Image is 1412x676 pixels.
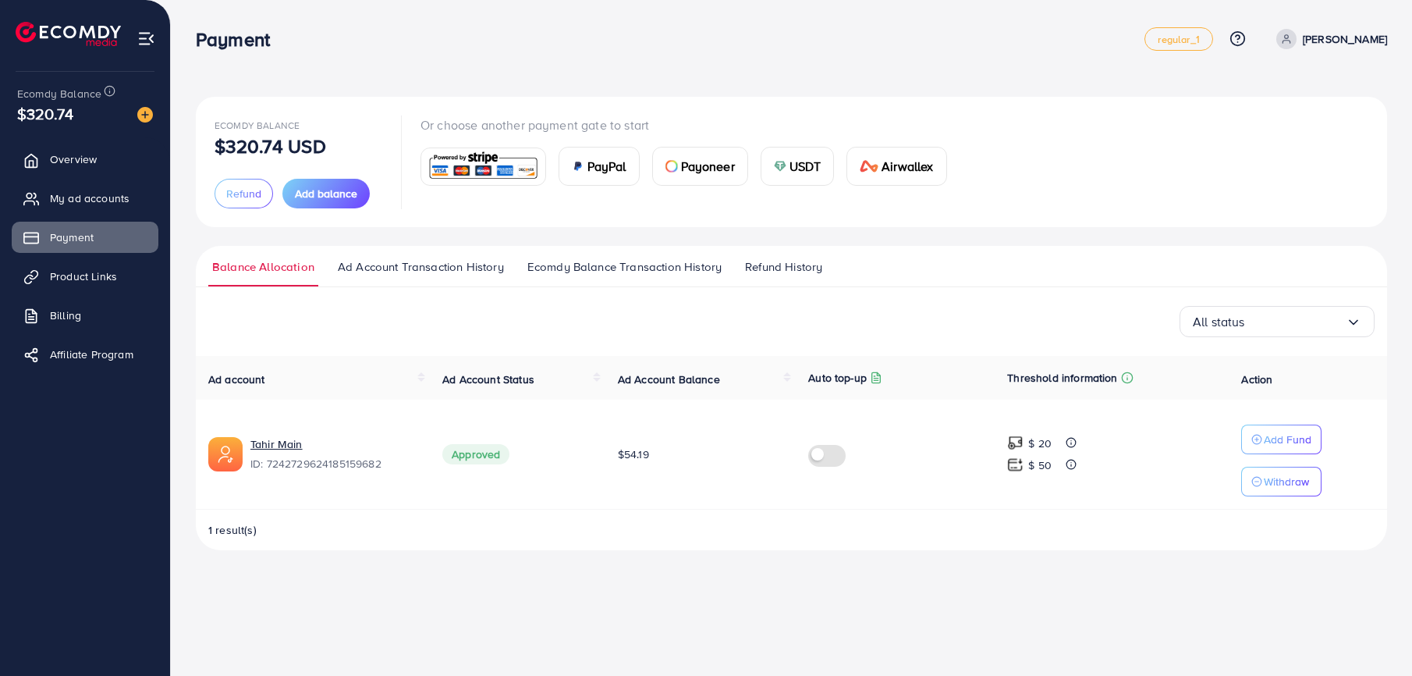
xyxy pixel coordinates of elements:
[208,372,265,387] span: Ad account
[652,147,748,186] a: cardPayoneer
[665,160,678,173] img: card
[774,160,786,173] img: card
[1241,372,1272,387] span: Action
[1007,457,1024,473] img: top-up amount
[1158,34,1199,44] span: regular_1
[12,339,158,370] a: Affiliate Program
[420,116,960,134] p: Or choose another payment gate to start
[789,157,821,176] span: USDT
[587,157,626,176] span: PayPal
[808,368,867,387] p: Auto top-up
[250,436,417,452] a: Tahir Main
[442,372,534,387] span: Ad Account Status
[208,522,257,538] span: 1 result(s)
[250,436,417,472] div: <span class='underline'>Tahir Main</span></br>7242729624185159682
[212,258,314,276] span: Balance Allocation
[846,147,946,186] a: cardAirwallex
[338,258,504,276] span: Ad Account Transaction History
[1007,368,1117,387] p: Threshold information
[50,308,81,323] span: Billing
[527,258,722,276] span: Ecomdy Balance Transaction History
[50,347,133,362] span: Affiliate Program
[1144,27,1212,51] a: regular_1
[215,137,326,155] p: $320.74 USD
[426,150,541,183] img: card
[1264,472,1309,491] p: Withdraw
[618,447,649,462] span: $54.19
[1028,434,1052,453] p: $ 20
[1241,425,1322,454] button: Add Fund
[50,151,97,167] span: Overview
[50,269,117,284] span: Product Links
[681,157,735,176] span: Payoneer
[196,28,282,51] h3: Payment
[17,102,73,125] span: $320.74
[295,186,357,201] span: Add balance
[12,183,158,214] a: My ad accounts
[12,261,158,292] a: Product Links
[50,190,129,206] span: My ad accounts
[1245,310,1346,334] input: Search for option
[1346,606,1400,664] iframe: Chat
[1028,456,1052,475] p: $ 50
[882,157,933,176] span: Airwallex
[1270,29,1387,49] a: [PERSON_NAME]
[137,107,153,123] img: image
[12,300,158,331] a: Billing
[250,456,417,471] span: ID: 7242729624185159682
[745,258,822,276] span: Refund History
[420,148,546,186] a: card
[1303,30,1387,48] p: [PERSON_NAME]
[12,144,158,175] a: Overview
[1241,467,1322,496] button: Withdraw
[208,437,243,471] img: ic-ads-acc.e4c84228.svg
[226,186,261,201] span: Refund
[572,160,584,173] img: card
[282,179,370,208] button: Add balance
[50,229,94,245] span: Payment
[16,22,121,46] img: logo
[1180,306,1375,337] div: Search for option
[442,444,509,464] span: Approved
[618,372,720,387] span: Ad Account Balance
[761,147,835,186] a: cardUSDT
[1264,430,1311,449] p: Add Fund
[17,86,101,101] span: Ecomdy Balance
[215,119,300,132] span: Ecomdy Balance
[137,30,155,48] img: menu
[860,160,878,173] img: card
[12,222,158,253] a: Payment
[1193,310,1245,334] span: All status
[1007,435,1024,451] img: top-up amount
[215,179,273,208] button: Refund
[559,147,640,186] a: cardPayPal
